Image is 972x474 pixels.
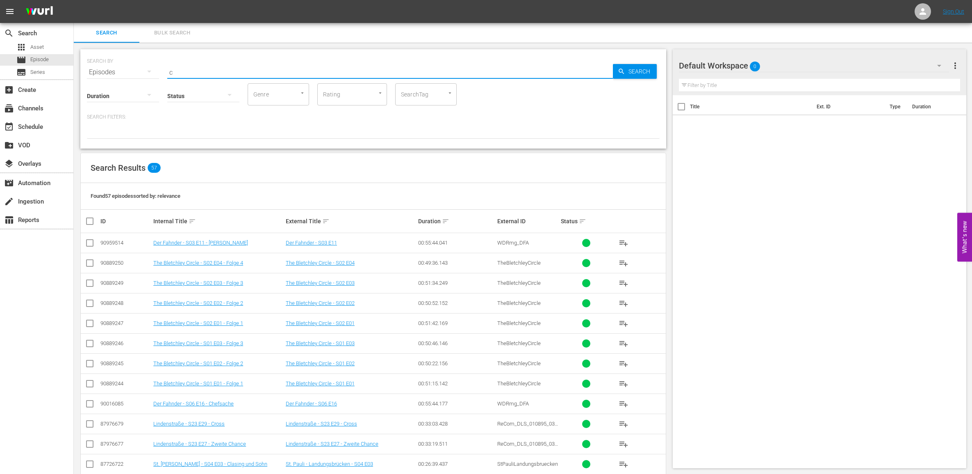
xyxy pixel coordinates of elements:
[614,334,633,353] button: playlist_add
[613,64,657,79] button: Search
[100,280,151,286] div: 90889249
[497,240,529,246] span: WDRmg_DFA
[376,89,384,97] button: Open
[100,240,151,246] div: 90959514
[957,213,972,261] button: Open Feedback Widget
[497,260,541,266] span: TheBletchleyCircle
[286,216,416,226] div: External Title
[690,95,812,118] th: Title
[4,28,14,38] span: Search
[91,193,180,199] span: Found 57 episodes sorted by: relevance
[298,89,306,97] button: Open
[418,240,495,246] div: 00:55:44.041
[497,360,541,366] span: TheBletchleyCircle
[87,114,660,121] p: Search Filters:
[497,421,558,433] span: ReCom_DLS_010895_03_23_29
[100,441,151,447] div: 87976677
[30,68,45,76] span: Series
[4,197,14,206] span: Ingestion
[619,258,628,268] span: playlist_add
[750,58,760,75] span: 0
[144,28,200,38] span: Bulk Search
[619,359,628,369] span: playlist_add
[153,461,267,467] a: St. [PERSON_NAME] - S04 E03 - Clasing und Sohn
[153,260,243,266] a: The Bletchley Circle - S02 E04 - Folge 4
[418,360,495,366] div: 00:50:22.156
[614,233,633,253] button: playlist_add
[614,374,633,394] button: playlist_add
[614,253,633,273] button: playlist_add
[148,163,161,173] span: 57
[4,122,14,132] span: Schedule
[5,7,15,16] span: menu
[286,461,373,467] a: St. Pauli - Landungsbrücken - S04 E03
[614,273,633,293] button: playlist_add
[418,421,495,427] div: 00:33:03.428
[286,421,357,427] a: Lindenstraße - S23 E29 - Cross
[286,360,355,366] a: The Bletchley Circle - S01 E02
[619,439,628,449] span: playlist_add
[153,380,243,387] a: The Bletchley Circle - S01 E01 - Folge 1
[20,2,59,21] img: ans4CAIJ8jUAAAAAAAAAAAAAAAAAAAAAAAAgQb4GAAAAAAAAAAAAAAAAAAAAAAAAJMjXAAAAAAAAAAAAAAAAAAAAAAAAgAT5G...
[497,218,558,224] div: External ID
[614,414,633,434] button: playlist_add
[100,461,151,467] div: 87726722
[4,85,14,95] span: Create
[442,218,449,225] span: sort
[619,379,628,389] span: playlist_add
[153,300,243,306] a: The Bletchley Circle - S02 E02 - Folge 2
[100,260,151,266] div: 90889250
[153,216,283,226] div: Internal Title
[614,454,633,474] button: playlist_add
[619,278,628,288] span: playlist_add
[4,215,14,225] span: Reports
[625,64,657,79] span: Search
[153,441,246,447] a: Lindenstraße - S23 E27 - Zweite Chance
[100,421,151,427] div: 87976679
[16,42,26,52] span: Asset
[286,240,337,246] a: Der Fahnder - S03 E11
[100,340,151,346] div: 90889246
[100,320,151,326] div: 90889247
[286,380,355,387] a: The Bletchley Circle - S01 E01
[619,238,628,248] span: playlist_add
[153,240,248,246] a: Der Fahnder - S03 E11 - [PERSON_NAME]
[619,399,628,409] span: playlist_add
[418,380,495,387] div: 00:51:15.142
[497,380,541,387] span: TheBletchleyCircle
[614,354,633,373] button: playlist_add
[614,434,633,454] button: playlist_add
[907,95,956,118] th: Duration
[497,320,541,326] span: TheBletchleyCircle
[153,360,243,366] a: The Bletchley Circle - S01 E02 - Folge 2
[322,218,330,225] span: sort
[619,459,628,469] span: playlist_add
[950,61,960,71] span: more_vert
[16,67,26,77] span: Series
[100,360,151,366] div: 90889245
[100,401,151,407] div: 90016085
[812,95,885,118] th: Ext. ID
[87,61,159,84] div: Episodes
[286,260,355,266] a: The Bletchley Circle - S02 E04
[497,280,541,286] span: TheBletchleyCircle
[418,401,495,407] div: 00:55:44.177
[418,340,495,346] div: 00:50:46.146
[418,260,495,266] div: 00:49:36.143
[418,216,495,226] div: Duration
[418,461,495,467] div: 00:26:39.437
[100,380,151,387] div: 90889244
[497,300,541,306] span: TheBletchleyCircle
[619,318,628,328] span: playlist_add
[943,8,964,15] a: Sign Out
[579,218,586,225] span: sort
[614,394,633,414] button: playlist_add
[885,95,907,118] th: Type
[91,163,146,173] span: Search Results
[286,320,355,326] a: The Bletchley Circle - S02 E01
[4,103,14,113] span: Channels
[619,298,628,308] span: playlist_add
[4,178,14,188] span: Automation
[619,419,628,429] span: playlist_add
[286,441,378,447] a: Lindenstraße - S23 E27 - Zweite Chance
